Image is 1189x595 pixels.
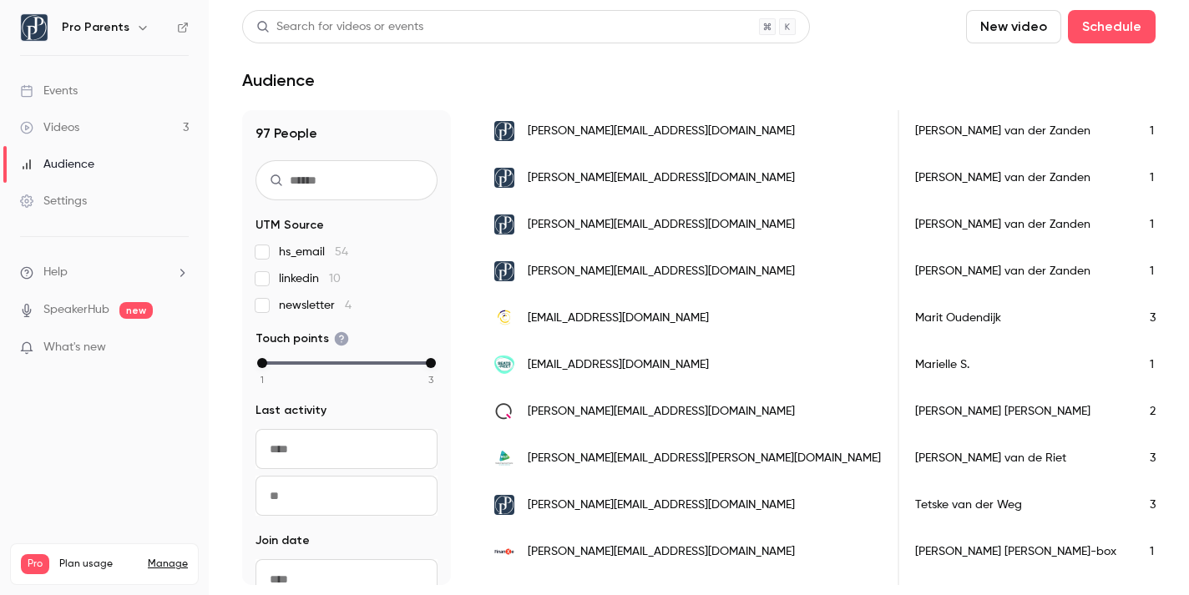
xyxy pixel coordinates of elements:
span: What's new [43,339,106,356]
div: Search for videos or events [256,18,423,36]
span: newsletter [279,297,352,314]
span: [EMAIL_ADDRESS][DOMAIN_NAME] [528,310,709,327]
span: Pro [21,554,49,574]
span: new [119,302,153,319]
span: [PERSON_NAME][EMAIL_ADDRESS][DOMAIN_NAME] [528,543,795,561]
div: [PERSON_NAME] [PERSON_NAME]-box [898,528,1133,575]
div: [PERSON_NAME] van der Zanden [898,108,1133,154]
span: 10 [329,273,341,285]
span: UTM Source [256,217,324,234]
div: min [257,358,267,368]
div: Tetske van der Weg [898,482,1133,528]
h6: Pro Parents [62,19,129,36]
img: mst.nl [494,448,514,468]
div: Marielle S. [898,341,1133,388]
span: Help [43,264,68,281]
span: 54 [335,246,348,258]
h1: 97 People [256,124,438,144]
span: [PERSON_NAME][EMAIL_ADDRESS][DOMAIN_NAME] [528,403,795,421]
span: Join date [256,532,310,549]
a: Manage [148,557,188,571]
img: proparents.nl [494,261,514,281]
div: [PERSON_NAME] van der Zanden [898,154,1133,201]
img: finanxe.nl [494,542,514,562]
span: Plan usage [59,557,138,571]
span: linkedin [279,270,341,287]
span: hs_email [279,244,348,260]
div: max [426,358,436,368]
img: cdefholding.nl [494,355,514,375]
span: 4 [345,300,352,311]
a: SpeakerHub [43,301,109,319]
div: [PERSON_NAME] van der Zanden [898,201,1133,248]
span: [EMAIL_ADDRESS][DOMAIN_NAME] [528,356,709,374]
div: [PERSON_NAME] van der Zanden [898,248,1133,295]
span: Touch points [256,330,349,347]
div: Audience [20,156,94,173]
span: Last activity [256,402,326,419]
div: [PERSON_NAME] van de Riet [898,435,1133,482]
div: Marit Oudendijk [898,295,1133,341]
input: From [256,429,438,469]
span: 1 [261,372,264,387]
div: Settings [20,193,87,209]
img: proparents.nl [494,121,514,141]
span: [PERSON_NAME][EMAIL_ADDRESS][DOMAIN_NAME] [528,169,795,187]
input: To [256,476,438,516]
button: New video [966,10,1061,43]
span: [PERSON_NAME][EMAIL_ADDRESS][PERSON_NAME][DOMAIN_NAME] [528,450,881,467]
img: qidos.nl [494,401,514,421]
div: [PERSON_NAME] [PERSON_NAME] [898,388,1133,435]
button: Schedule [1068,10,1156,43]
img: proparents.nl [494,214,514,234]
div: Videos [20,119,79,136]
span: [PERSON_NAME][EMAIL_ADDRESS][DOMAIN_NAME] [528,497,795,514]
span: 3 [428,372,433,387]
img: proparents.nl [494,495,514,515]
span: [PERSON_NAME][EMAIL_ADDRESS][DOMAIN_NAME] [528,123,795,140]
img: proparents.nl [494,168,514,188]
li: help-dropdown-opener [20,264,189,281]
span: [PERSON_NAME][EMAIL_ADDRESS][DOMAIN_NAME] [528,216,795,234]
img: Pro Parents [21,14,48,41]
span: [PERSON_NAME][EMAIL_ADDRESS][DOMAIN_NAME] [528,263,795,280]
div: Events [20,83,78,99]
h1: Audience [242,70,315,90]
img: radaradvies.nl [494,308,514,328]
